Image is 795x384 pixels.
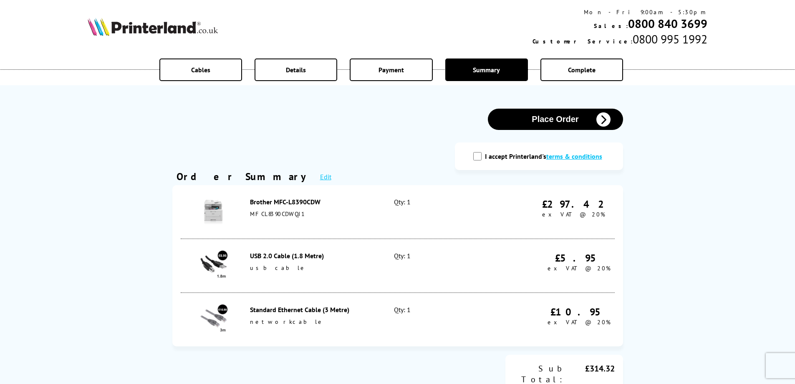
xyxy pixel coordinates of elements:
[548,305,611,318] div: £10.95
[473,66,500,74] span: Summary
[548,252,611,264] div: £5.95
[546,152,602,160] a: modal_tc
[488,109,623,130] button: Place Order
[533,38,633,45] span: Customer Service:
[394,198,480,226] div: Qty: 1
[250,252,376,260] div: USB 2.0 Cable (1.8 Metre)
[199,304,228,333] img: Standard Ethernet Cable (3 Metre)
[542,198,611,211] div: £297.42
[394,252,480,280] div: Qty: 1
[568,66,596,74] span: Complete
[633,31,707,47] span: 0800 995 1992
[191,66,210,74] span: Cables
[548,318,611,326] span: ex VAT @ 20%
[320,173,331,181] a: Edit
[250,305,376,314] div: Standard Ethernet Cable (3 Metre)
[394,305,480,334] div: Qty: 1
[250,318,376,326] div: networkcable
[485,152,606,160] label: I accept Printerland's
[250,264,376,272] div: usbcable
[286,66,306,74] span: Details
[199,196,228,226] img: Brother MFC-L8390CDW
[533,8,707,16] div: Mon - Fri 9:00am - 5:30pm
[199,250,228,280] img: USB 2.0 Cable (1.8 Metre)
[250,198,376,206] div: Brother MFC-L8390CDW
[250,210,376,218] div: MFCL8390CDWQJ1
[542,211,605,218] span: ex VAT @ 20%
[177,170,312,183] div: Order Summary
[628,16,707,31] a: 0800 840 3699
[548,264,611,272] span: ex VAT @ 20%
[594,22,628,30] span: Sales:
[88,18,218,36] img: Printerland Logo
[379,66,404,74] span: Payment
